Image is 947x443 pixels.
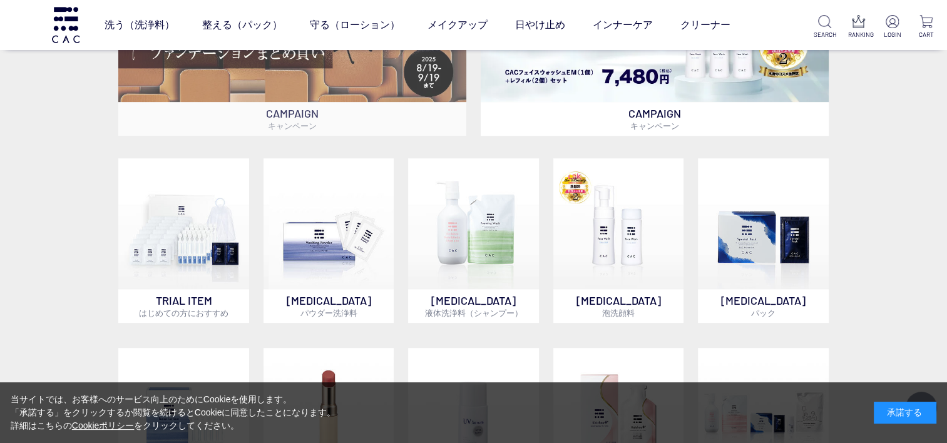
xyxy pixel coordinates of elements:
img: logo [50,7,81,43]
span: キャンペーン [268,121,317,131]
a: RANKING [847,15,869,39]
a: SEARCH [814,15,836,39]
span: パック [751,308,776,318]
span: パウダー洗浄料 [300,308,357,318]
span: はじめての方におすすめ [139,308,228,318]
span: キャンペーン [630,121,679,131]
a: Cookieポリシー [72,420,135,430]
p: TRIAL ITEM [118,289,249,323]
a: 整える（パック） [202,8,282,43]
a: 日やけ止め [514,8,565,43]
p: [MEDICAL_DATA] [553,289,684,323]
a: トライアルセット TRIAL ITEMはじめての方におすすめ [118,158,249,323]
a: [MEDICAL_DATA]パック [698,158,829,323]
a: LOGIN [881,15,903,39]
p: [MEDICAL_DATA] [264,289,394,323]
p: [MEDICAL_DATA] [698,289,829,323]
a: クリーナー [680,8,730,43]
div: 当サイトでは、お客様へのサービス向上のためにCookieを使用します。 「承諾する」をクリックするか閲覧を続けるとCookieに同意したことになります。 詳細はこちらの をクリックしてください。 [11,393,336,432]
p: CAMPAIGN [481,102,829,136]
a: 守る（ローション） [309,8,399,43]
img: 泡洗顔料 [553,158,684,289]
a: インナーケア [592,8,652,43]
p: SEARCH [814,30,836,39]
a: [MEDICAL_DATA]液体洗浄料（シャンプー） [408,158,539,323]
span: 泡洗顔料 [602,308,635,318]
p: CART [915,30,937,39]
a: [MEDICAL_DATA]パウダー洗浄料 [264,158,394,323]
a: 洗う（洗浄料） [104,8,174,43]
p: CAMPAIGN [118,102,466,136]
p: RANKING [847,30,869,39]
a: CART [915,15,937,39]
span: 液体洗浄料（シャンプー） [424,308,522,318]
p: [MEDICAL_DATA] [408,289,539,323]
p: LOGIN [881,30,903,39]
a: メイクアップ [427,8,487,43]
img: トライアルセット [118,158,249,289]
a: 泡洗顔料 [MEDICAL_DATA]泡洗顔料 [553,158,684,323]
div: 承諾する [874,402,936,424]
